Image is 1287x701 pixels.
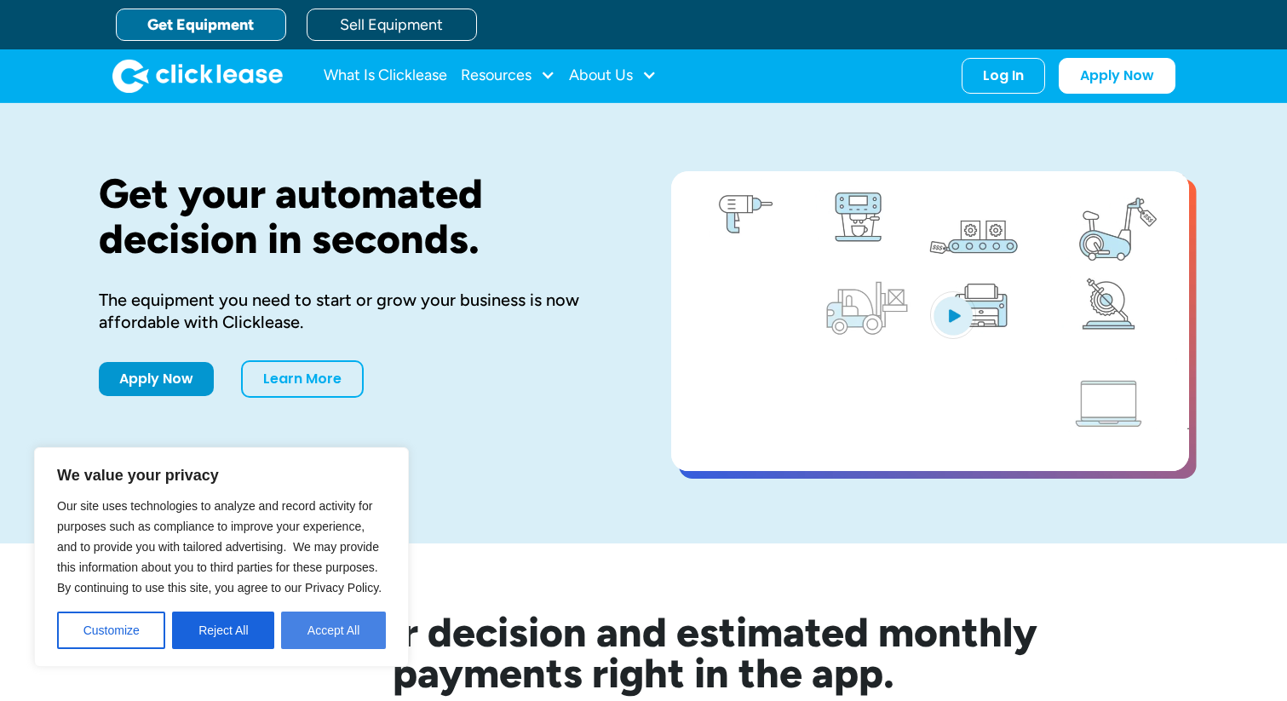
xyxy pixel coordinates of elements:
a: home [112,59,283,93]
div: Log In [983,67,1024,84]
a: open lightbox [671,171,1189,471]
a: What Is Clicklease [324,59,447,93]
div: About Us [569,59,657,93]
button: Reject All [172,612,274,649]
h2: See your decision and estimated monthly payments right in the app. [167,612,1121,693]
a: Sell Equipment [307,9,477,41]
span: Our site uses technologies to analyze and record activity for purposes such as compliance to impr... [57,499,382,595]
button: Customize [57,612,165,649]
a: Learn More [241,360,364,398]
h1: Get your automated decision in seconds. [99,171,617,261]
a: Get Equipment [116,9,286,41]
img: Clicklease logo [112,59,283,93]
p: We value your privacy [57,465,386,486]
div: The equipment you need to start or grow your business is now affordable with Clicklease. [99,289,617,333]
button: Accept All [281,612,386,649]
div: We value your privacy [34,447,409,667]
img: Blue play button logo on a light blue circular background [930,291,976,339]
div: Resources [461,59,555,93]
a: Apply Now [99,362,214,396]
a: Apply Now [1059,58,1175,94]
